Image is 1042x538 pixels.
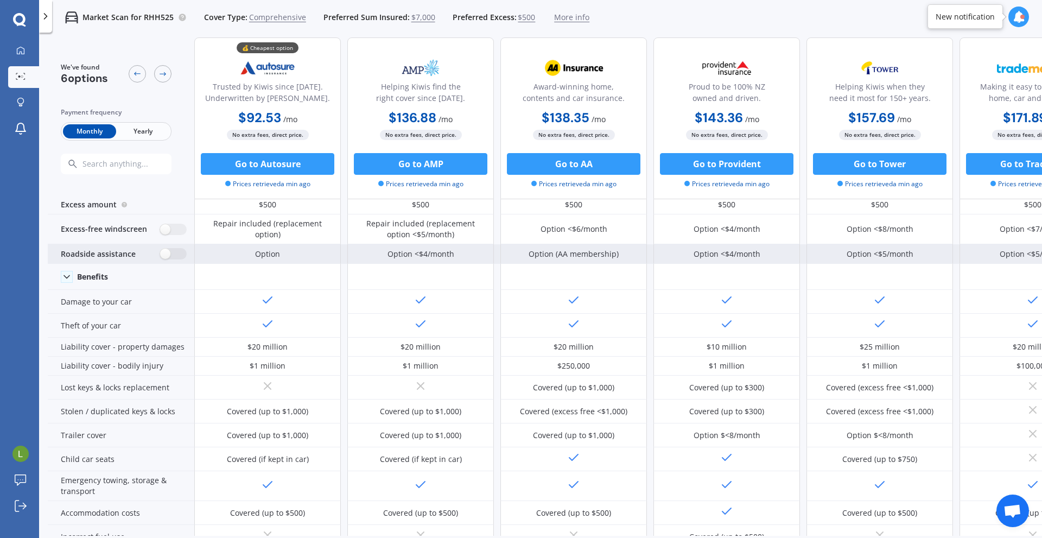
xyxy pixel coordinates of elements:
div: Excess-free windscreen [48,214,194,244]
div: Open chat [996,495,1029,527]
div: Covered (up to $1,000) [533,430,614,441]
div: Award-winning home, contents and car insurance. [510,81,638,108]
div: $1 million [862,360,898,371]
span: Prices retrieved a min ago [225,179,310,189]
img: Provident.png [691,54,763,81]
span: Prices retrieved a min ago [531,179,617,189]
img: Tower.webp [844,54,916,81]
div: $1 million [403,360,439,371]
div: $500 [653,195,800,214]
span: We've found [61,62,108,72]
b: $136.88 [389,109,436,126]
span: More info [554,12,589,23]
span: / mo [439,114,453,124]
button: Go to Tower [813,153,946,175]
img: Autosure.webp [232,54,303,81]
div: Option <$6/month [541,224,607,235]
div: Covered (up to $500) [842,508,917,518]
span: / mo [745,114,759,124]
div: Emergency towing, storage & transport [48,471,194,501]
div: Payment frequency [61,107,171,118]
div: $500 [806,195,953,214]
div: Accommodation costs [48,501,194,525]
div: Covered (up to $300) [689,382,764,393]
img: car.f15378c7a67c060ca3f3.svg [65,11,78,24]
div: Covered (if kept in car) [380,454,462,465]
div: Option <$4/month [387,249,454,259]
b: $143.36 [695,109,743,126]
div: Covered (up to $500) [536,508,611,518]
div: Option <$5/month [847,249,913,259]
div: Trusted by Kiwis since [DATE]. Underwritten by [PERSON_NAME]. [204,81,332,108]
b: $92.53 [238,109,281,126]
span: Monthly [63,124,116,138]
div: Helping Kiwis find the right cover since [DATE]. [357,81,485,108]
div: $25 million [860,341,900,352]
div: Covered (up to $500) [383,508,458,518]
div: Covered (excess free <$1,000) [826,406,933,417]
span: / mo [897,114,911,124]
span: $7,000 [411,12,435,23]
div: Trailer cover [48,423,194,447]
div: Excess amount [48,195,194,214]
div: $500 [500,195,647,214]
div: $20 million [554,341,594,352]
img: AA.webp [538,54,609,81]
div: Lost keys & locks replacement [48,376,194,400]
div: Covered (excess free <$1,000) [826,382,933,393]
div: Option $<8/month [847,430,913,441]
div: Theft of your car [48,314,194,338]
div: Proud to be 100% NZ owned and driven. [663,81,791,108]
div: Benefits [77,272,108,282]
span: No extra fees, direct price. [227,130,309,140]
div: Covered (up to $1,000) [227,430,308,441]
div: New notification [936,11,995,22]
div: Option (AA membership) [529,249,619,259]
div: $20 million [247,341,288,352]
p: Market Scan for RHH525 [82,12,174,23]
div: Helping Kiwis when they need it most for 150+ years. [816,81,944,108]
span: No extra fees, direct price. [686,130,768,140]
div: 💰 Cheapest option [237,42,298,53]
div: Covered (up to $750) [842,454,917,465]
span: / mo [283,114,297,124]
div: Covered (if kept in car) [227,454,309,465]
span: Prices retrieved a min ago [378,179,463,189]
button: Go to Provident [660,153,793,175]
div: Damage to your car [48,290,194,314]
span: $500 [518,12,535,23]
span: / mo [592,114,606,124]
span: Cover Type: [204,12,247,23]
div: Repair included (replacement option <$5/month) [355,218,486,240]
img: ACg8ocKMHAG0fzxpNkkQ9-yn0ELZX053GcIQph7sCMujXKWT0gjLbqY=s96-c [12,446,29,462]
div: Covered (excess free <$1,000) [520,406,627,417]
span: 6 options [61,71,108,85]
span: Prices retrieved a min ago [837,179,923,189]
div: Option $<8/month [694,430,760,441]
div: Roadside assistance [48,244,194,264]
div: $500 [347,195,494,214]
div: Option <$4/month [694,224,760,235]
div: Covered (up to $1,000) [533,382,614,393]
span: Prices retrieved a min ago [684,179,770,189]
span: No extra fees, direct price. [533,130,615,140]
div: Repair included (replacement option) [202,218,333,240]
div: $1 million [709,360,745,371]
div: $250,000 [557,360,590,371]
div: $20 million [401,341,441,352]
div: Covered (up to $500) [230,508,305,518]
div: Liability cover - property damages [48,338,194,357]
button: Go to Autosure [201,153,334,175]
div: Covered (up to $1,000) [380,406,461,417]
div: Option [255,249,280,259]
div: Child car seats [48,447,194,471]
div: Option <$4/month [694,249,760,259]
div: Covered (up to $1,000) [380,430,461,441]
div: $500 [194,195,341,214]
img: AMP.webp [385,54,456,81]
span: Preferred Excess: [453,12,517,23]
span: No extra fees, direct price. [839,130,921,140]
div: $1 million [250,360,285,371]
div: Liability cover - bodily injury [48,357,194,376]
span: Preferred Sum Insured: [323,12,410,23]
